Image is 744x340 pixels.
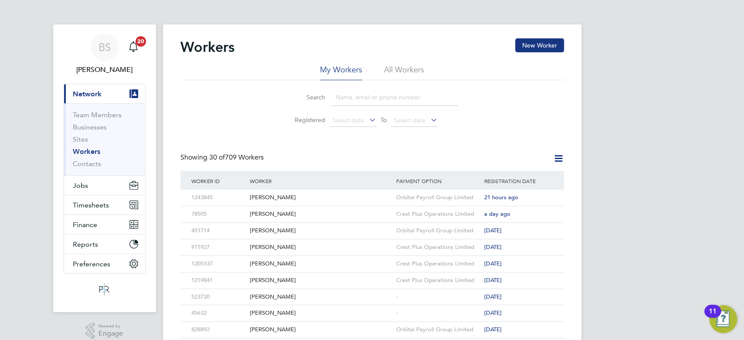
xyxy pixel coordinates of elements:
[73,221,97,229] span: Finance
[64,282,146,296] a: Go to home page
[209,153,264,162] span: 709 Workers
[709,311,717,323] div: 11
[73,240,98,248] span: Reports
[64,33,146,75] a: BS[PERSON_NAME]
[189,305,248,321] div: 45632
[394,322,482,338] div: Orbital Payroll Group Limited
[394,206,482,222] div: Crest Plus Operations Limited
[73,90,102,98] span: Network
[73,147,100,156] a: Workers
[136,36,146,47] span: 20
[189,171,248,191] div: Worker ID
[189,272,248,289] div: 1219841
[189,272,555,279] a: 1219841[PERSON_NAME]Crest Plus Operations Limited[DATE]
[125,33,142,61] a: 20
[189,222,555,230] a: 451714[PERSON_NAME]Orbital Payroll Group Limited[DATE]
[64,254,145,273] button: Preferences
[189,239,248,255] div: 971927
[286,116,325,124] label: Registered
[189,289,248,305] div: 523720
[320,65,362,80] li: My Workers
[64,84,145,103] button: Network
[64,195,145,214] button: Timesheets
[248,239,394,255] div: [PERSON_NAME]
[248,223,394,239] div: [PERSON_NAME]
[73,135,88,143] a: Sites
[394,272,482,289] div: Crest Plus Operations Limited
[248,322,394,338] div: [PERSON_NAME]
[96,282,112,296] img: psrsolutions-logo-retina.png
[189,321,555,329] a: 828892[PERSON_NAME]Orbital Payroll Group Limited[DATE]
[73,123,107,131] a: Businesses
[394,305,482,321] div: -
[189,223,248,239] div: 451714
[73,111,122,119] a: Team Members
[209,153,225,162] span: 30 of
[331,89,459,106] input: Name, email or phone number
[189,289,555,296] a: 523720[PERSON_NAME]-[DATE]
[248,305,394,321] div: [PERSON_NAME]
[73,160,101,168] a: Contacts
[73,201,109,209] span: Timesheets
[189,190,248,206] div: 1243845
[189,206,248,222] div: 78505
[180,38,234,56] h2: Workers
[180,153,265,162] div: Showing
[384,65,424,80] li: All Workers
[189,305,555,312] a: 45632[PERSON_NAME]-[DATE]
[286,93,325,101] label: Search
[64,65,146,75] span: Beth Seddon
[394,289,482,305] div: -
[394,190,482,206] div: Orbital Payroll Group Limited
[394,223,482,239] div: Orbital Payroll Group Limited
[515,38,564,52] button: New Worker
[73,181,88,190] span: Jobs
[378,114,389,126] span: To
[333,116,364,124] span: Select date
[394,116,425,124] span: Select date
[64,215,145,234] button: Finance
[484,194,518,201] span: 21 hours ago
[248,256,394,272] div: [PERSON_NAME]
[248,272,394,289] div: [PERSON_NAME]
[86,323,123,339] a: Powered byEngage
[484,260,501,267] span: [DATE]
[709,305,737,333] button: Open Resource Center, 11 new notifications
[394,256,482,272] div: Crest Plus Operations Limited
[394,171,482,191] div: Payment Option
[189,189,555,197] a: 1243845[PERSON_NAME]Orbital Payroll Group Limited21 hours ago
[484,309,501,316] span: [DATE]
[189,206,555,213] a: 78505[PERSON_NAME]Crest Plus Operations Limiteda day ago
[64,235,145,254] button: Reports
[484,210,510,218] span: a day ago
[484,243,501,251] span: [DATE]
[64,176,145,195] button: Jobs
[248,289,394,305] div: [PERSON_NAME]
[64,103,145,175] div: Network
[189,322,248,338] div: 828892
[99,323,123,330] span: Powered by
[394,239,482,255] div: Crest Plus Operations Limited
[53,24,156,312] nav: Main navigation
[484,326,501,333] span: [DATE]
[248,171,394,191] div: Worker
[248,190,394,206] div: [PERSON_NAME]
[73,260,110,268] span: Preferences
[99,41,111,53] span: BS
[189,239,555,246] a: 971927[PERSON_NAME]Crest Plus Operations Limited[DATE]
[189,255,555,263] a: 1205337[PERSON_NAME]Crest Plus Operations Limited[DATE]
[189,256,248,272] div: 1205337
[484,293,501,300] span: [DATE]
[484,276,501,284] span: [DATE]
[248,206,394,222] div: [PERSON_NAME]
[484,227,501,234] span: [DATE]
[482,171,555,191] div: Registration Date
[99,330,123,337] span: Engage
